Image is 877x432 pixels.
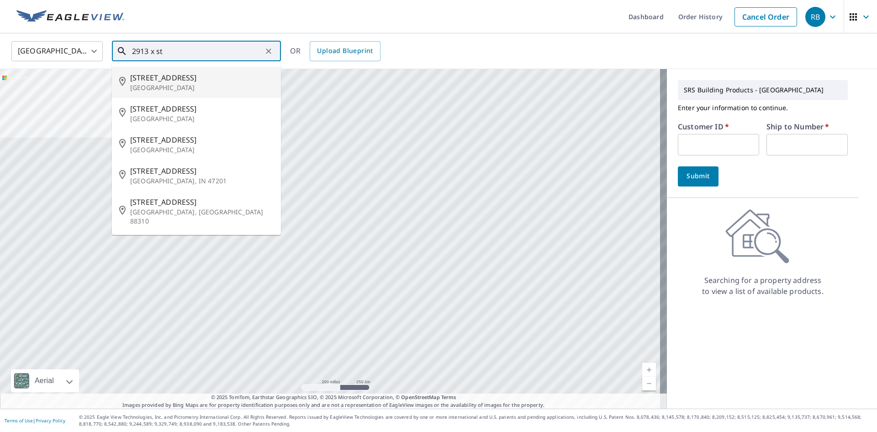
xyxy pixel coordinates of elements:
[130,72,274,83] span: [STREET_ADDRESS]
[685,171,711,182] span: Submit
[678,123,729,130] label: Customer ID
[132,38,262,64] input: Search by address or latitude-longitude
[766,123,829,130] label: Ship to Number
[130,103,274,114] span: [STREET_ADDRESS]
[130,83,274,92] p: [GEOGRAPHIC_DATA]
[262,45,275,58] button: Clear
[130,208,274,226] p: [GEOGRAPHIC_DATA], [GEOGRAPHIC_DATA] 88310
[211,394,456,401] span: © 2025 TomTom, Earthstar Geographics SIO, © 2025 Microsoft Corporation, ©
[130,176,274,186] p: [GEOGRAPHIC_DATA], IN 47201
[805,7,825,27] div: RB
[5,418,65,423] p: |
[441,394,456,400] a: Terms
[130,165,274,176] span: [STREET_ADDRESS]
[11,38,103,64] div: [GEOGRAPHIC_DATA]
[11,369,79,392] div: Aerial
[678,100,848,116] p: Enter your information to continue.
[130,145,274,155] p: [GEOGRAPHIC_DATA]
[642,363,656,377] a: Current Level 5, Zoom In
[317,45,373,57] span: Upload Blueprint
[130,134,274,145] span: [STREET_ADDRESS]
[79,414,872,427] p: © 2025 Eagle View Technologies, Inc. and Pictometry International Corp. All Rights Reserved. Repo...
[130,114,274,123] p: [GEOGRAPHIC_DATA]
[702,275,824,297] p: Searching for a property address to view a list of available products.
[680,82,845,98] p: SRS Building Products - [GEOGRAPHIC_DATA]
[290,41,380,61] div: OR
[32,369,57,392] div: Aerial
[734,7,797,27] a: Cancel Order
[642,377,656,390] a: Current Level 5, Zoom Out
[5,417,33,424] a: Terms of Use
[36,417,65,424] a: Privacy Policy
[678,166,719,187] button: Submit
[130,197,274,208] span: [STREET_ADDRESS]
[16,10,124,24] img: EV Logo
[401,394,439,400] a: OpenStreetMap
[310,41,380,61] a: Upload Blueprint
